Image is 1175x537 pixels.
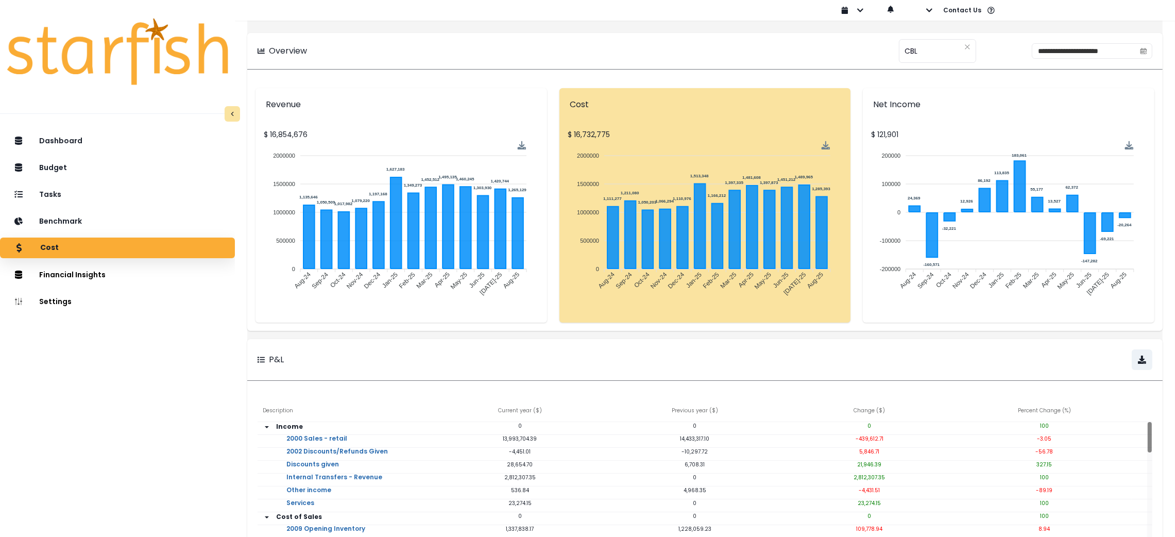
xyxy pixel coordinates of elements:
[39,190,61,199] p: Tasks
[398,271,417,290] tspan: Feb-25
[898,209,901,215] tspan: 0
[433,474,607,481] p: 2,812,307.35
[880,238,900,244] tspan: -100000
[607,448,782,456] p: -10,297.72
[1086,271,1111,296] tspan: [DATE]-25
[39,137,82,145] p: Dashboard
[607,422,782,430] p: 0
[580,238,599,244] tspan: 500000
[614,271,633,290] tspan: Sep-24
[1022,271,1041,290] tspan: Mar-25
[479,271,504,296] tspan: [DATE]-25
[278,448,396,468] a: 2002 Discounts/Refunds Given
[957,474,1132,481] p: 100
[916,271,935,290] tspan: Sep-24
[433,271,452,289] tspan: Apr-25
[278,499,322,520] a: Services
[871,129,1146,140] p: $ 121,901
[957,435,1132,443] p: -3.05
[292,266,295,272] tspan: 0
[935,271,953,289] tspan: Oct-24
[1056,271,1076,290] tspan: May-25
[273,153,295,159] tspan: 2000000
[278,461,347,481] a: Discounts given
[577,181,599,187] tspan: 1500000
[433,448,607,456] p: -4,451.01
[753,271,773,290] tspan: May-25
[873,98,1144,111] p: Net Income
[433,401,607,422] div: Current year ( $ )
[607,486,782,494] p: 4,968.35
[772,271,790,289] tspan: Jun-25
[880,266,900,272] tspan: -200000
[821,141,830,150] div: Menu
[821,141,830,150] img: Download Cost
[882,181,901,187] tspan: 100000
[278,474,390,494] a: Internal Transfers - Revenue
[702,271,721,290] tspan: Feb-25
[266,98,537,111] p: Revenue
[957,448,1132,456] p: -56.78
[597,271,616,290] tspan: Aug-24
[964,44,970,50] svg: close
[1004,271,1023,290] tspan: Feb-25
[468,271,486,289] tspan: Jun-25
[278,486,339,507] a: Other income
[363,271,382,290] tspan: Dec-24
[667,271,686,290] tspan: Dec-24
[276,238,295,244] tspan: 500000
[782,401,957,422] div: Change ( $ )
[273,209,295,215] tspan: 1000000
[269,354,284,366] p: P&L
[899,271,918,290] tspan: Aug-24
[607,401,782,422] div: Previous year ( $ )
[719,271,738,290] tspan: Mar-25
[964,42,970,52] button: Clear
[311,271,330,290] tspan: Sep-24
[577,209,599,215] tspan: 1000000
[263,513,271,522] svg: arrow down
[957,461,1132,468] p: 327.15
[433,499,607,507] p: 23,274.15
[957,512,1132,520] p: 100
[957,499,1132,507] p: 100
[39,217,82,226] p: Benchmark
[782,448,957,456] p: 5,846.71
[782,435,957,443] p: -439,612.71
[685,271,703,289] tspan: Jan-25
[433,512,607,520] p: 0
[433,435,607,443] p: 13,993,704.39
[1125,141,1134,150] img: Download Net-Income
[782,499,957,507] p: 23,274.15
[782,474,957,481] p: 2,812,307.35
[951,271,970,290] tspan: Nov-24
[649,271,668,290] tspan: Nov-24
[502,271,521,290] tspan: Aug-25
[782,422,957,430] p: 0
[449,271,469,290] tspan: May-25
[518,141,526,150] img: Download Revenue
[782,271,807,296] tspan: [DATE]-25
[278,435,355,456] a: 2000 Sales - retail
[276,422,303,431] strong: Income
[633,271,651,289] tspan: Oct-24
[782,525,957,533] p: 109,778.94
[607,499,782,507] p: 0
[882,153,901,159] tspan: 200000
[905,40,917,62] span: CBL
[607,474,782,481] p: 0
[957,422,1132,430] p: 100
[433,422,607,430] p: 0
[737,271,755,289] tspan: Apr-25
[596,266,599,272] tspan: 0
[782,512,957,520] p: 0
[433,525,607,533] p: 1,337,838.17
[381,271,399,289] tspan: Jan-25
[276,512,322,521] strong: Cost of Sales
[273,181,295,187] tspan: 1500000
[782,461,957,468] p: 21,946.39
[969,271,988,290] tspan: Dec-24
[433,486,607,494] p: 536.84
[415,271,434,290] tspan: Mar-25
